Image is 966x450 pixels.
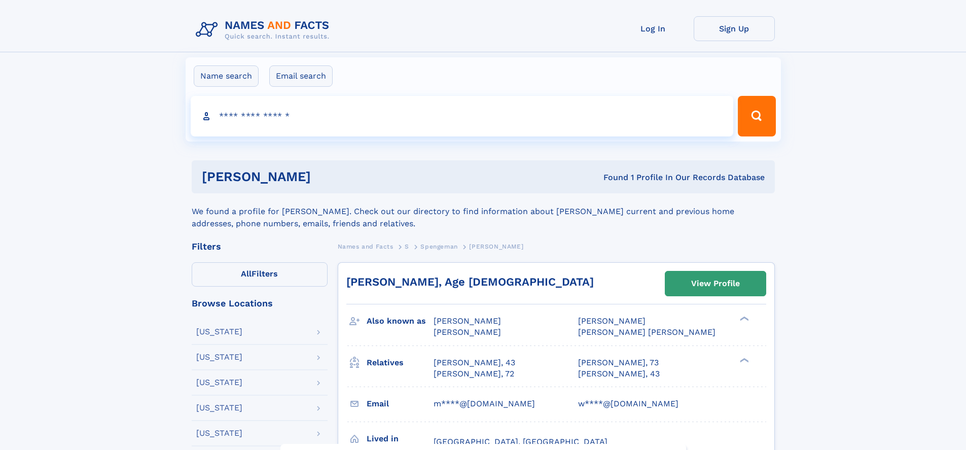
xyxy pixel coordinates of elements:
label: Name search [194,65,259,87]
div: ❯ [737,357,749,363]
button: Search Button [738,96,775,136]
div: Browse Locations [192,299,328,308]
div: [US_STATE] [196,328,242,336]
h1: [PERSON_NAME] [202,170,457,183]
a: [PERSON_NAME], 43 [578,368,660,379]
a: Sign Up [694,16,775,41]
div: Found 1 Profile In Our Records Database [457,172,765,183]
img: Logo Names and Facts [192,16,338,44]
h3: Lived in [367,430,434,447]
h3: Relatives [367,354,434,371]
a: [PERSON_NAME], Age [DEMOGRAPHIC_DATA] [346,275,594,288]
div: We found a profile for [PERSON_NAME]. Check out our directory to find information about [PERSON_N... [192,193,775,230]
a: [PERSON_NAME], 43 [434,357,515,368]
a: Names and Facts [338,240,393,253]
div: [US_STATE] [196,353,242,361]
a: View Profile [665,271,766,296]
label: Email search [269,65,333,87]
span: [PERSON_NAME] [434,327,501,337]
span: [PERSON_NAME] [578,316,646,326]
span: All [241,269,252,279]
div: [US_STATE] [196,378,242,387]
span: [GEOGRAPHIC_DATA], [GEOGRAPHIC_DATA] [434,437,607,446]
label: Filters [192,262,328,287]
span: Spengeman [420,243,457,250]
h3: Email [367,395,434,412]
span: [PERSON_NAME] [434,316,501,326]
div: ❯ [737,316,749,322]
input: search input [191,96,734,136]
div: View Profile [691,272,740,295]
a: [PERSON_NAME], 72 [434,368,514,379]
a: Spengeman [420,240,457,253]
span: [PERSON_NAME] [469,243,523,250]
span: S [405,243,409,250]
a: [PERSON_NAME], 73 [578,357,659,368]
div: [US_STATE] [196,429,242,437]
a: S [405,240,409,253]
div: Filters [192,242,328,251]
h3: Also known as [367,313,434,330]
span: [PERSON_NAME] [PERSON_NAME] [578,327,715,337]
a: Log In [613,16,694,41]
div: [US_STATE] [196,404,242,412]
